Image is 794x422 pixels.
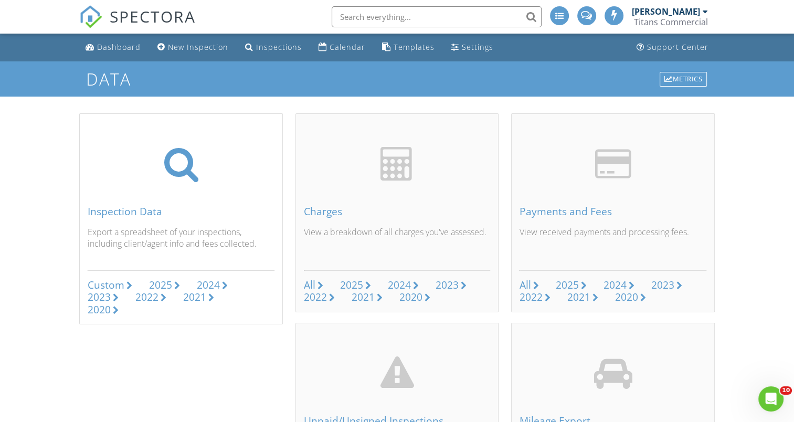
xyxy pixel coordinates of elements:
a: 2023 [651,279,682,291]
div: 2022 [304,290,327,304]
div: 2023 [436,278,459,292]
a: Settings [447,38,497,57]
a: 2025 [340,279,371,291]
div: 2021 [183,290,206,304]
iframe: Intercom live chat [758,386,784,412]
div: 2020 [615,290,638,304]
div: 2025 [340,278,363,292]
a: Custom [88,279,132,291]
div: Payments and Fees [520,206,706,217]
a: Inspections [241,38,306,57]
a: 2020 [88,304,119,316]
span: SPECTORA [110,5,196,27]
a: 2021 [352,291,383,303]
h1: Data [86,70,708,88]
div: 2024 [197,278,220,292]
div: All [520,278,531,292]
a: 2022 [520,291,550,303]
a: 2020 [399,291,430,303]
a: New Inspection [153,38,232,57]
div: Settings [462,42,493,52]
a: 2022 [135,291,166,303]
div: 2025 [556,278,579,292]
div: Dashboard [97,42,141,52]
div: 2021 [352,290,375,304]
a: Calendar [314,38,369,57]
div: Titans Commercial [634,17,708,27]
div: Inspection Data [88,206,274,217]
div: 2023 [88,290,111,304]
div: 2020 [399,290,422,304]
a: Metrics [659,71,708,88]
a: 2021 [183,291,214,303]
a: All [304,279,323,291]
div: Calendar [330,42,365,52]
div: 2025 [149,278,172,292]
a: Support Center [632,38,713,57]
a: 2023 [436,279,467,291]
a: 2023 [88,291,119,303]
a: 2022 [304,291,335,303]
p: View received payments and processing fees. [520,226,706,261]
div: Templates [394,42,435,52]
div: All [304,278,315,292]
a: 2024 [388,279,419,291]
div: Charges [304,206,490,217]
div: Metrics [660,72,707,87]
p: Export a spreadsheet of your inspections, including client/agent info and fees collected. [88,226,274,261]
a: All [520,279,539,291]
div: Support Center [647,42,708,52]
img: The Best Home Inspection Software - Spectora [79,5,102,28]
div: 2020 [88,302,111,316]
a: 2020 [615,291,646,303]
div: 2023 [651,278,674,292]
div: 2021 [567,290,590,304]
a: Templates [378,38,439,57]
a: 2025 [556,279,587,291]
a: 2025 [149,279,180,291]
div: [PERSON_NAME] [632,6,700,17]
div: 2024 [604,278,627,292]
p: View a breakdown of all charges you've assessed. [304,226,490,261]
div: Inspections [256,42,302,52]
a: 2024 [604,279,634,291]
a: Dashboard [81,38,145,57]
a: SPECTORA [79,14,196,36]
a: 2021 [567,291,598,303]
input: Search everything... [332,6,542,27]
div: 2024 [388,278,411,292]
div: 2022 [520,290,543,304]
div: New Inspection [168,42,228,52]
a: 2024 [197,279,228,291]
div: Custom [88,278,124,292]
div: 2022 [135,290,158,304]
span: 10 [780,386,792,395]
